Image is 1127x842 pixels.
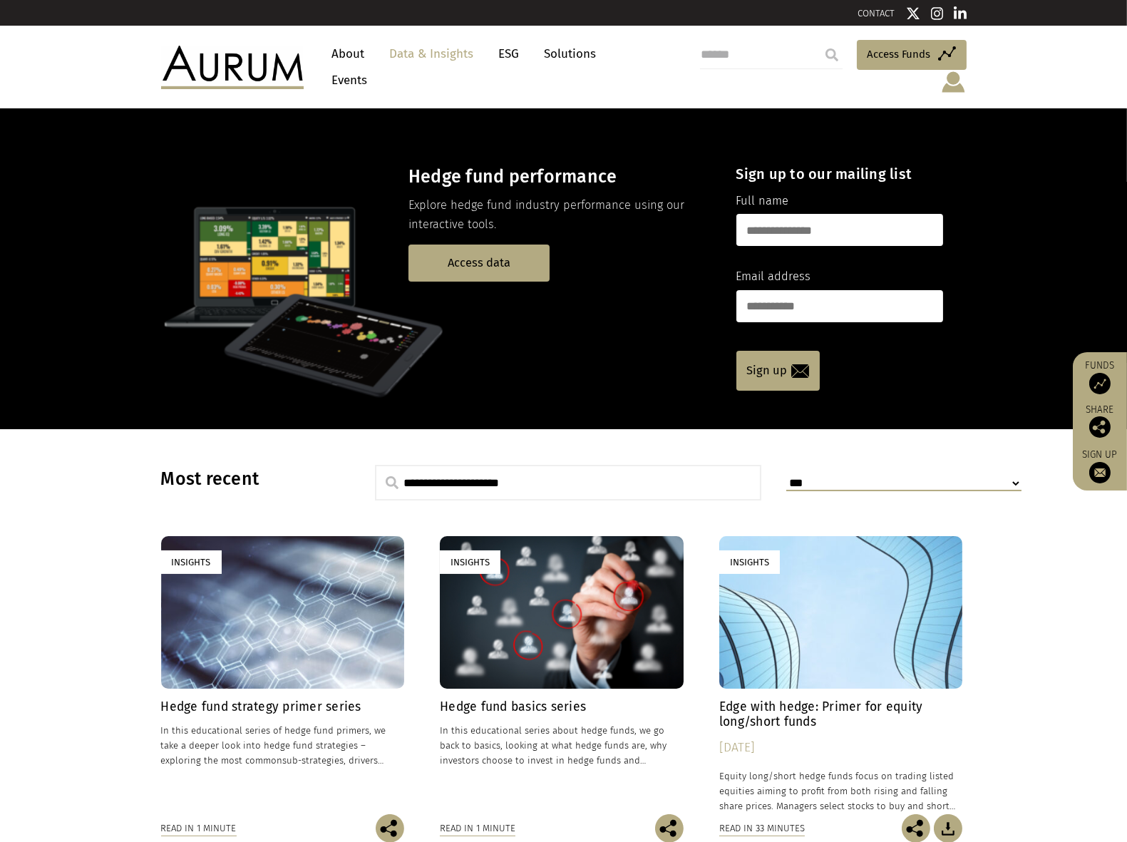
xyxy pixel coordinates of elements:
[440,723,684,768] p: In this educational series about hedge funds, we go back to basics, looking at what hedge funds a...
[791,364,809,378] img: email-icon
[736,165,943,183] h4: Sign up to our mailing list
[537,41,604,67] a: Solutions
[161,550,222,574] div: Insights
[383,41,481,67] a: Data & Insights
[440,536,684,813] a: Insights Hedge fund basics series In this educational series about hedge funds, we go back to bas...
[1089,462,1111,483] img: Sign up to our newsletter
[1089,373,1111,394] img: Access Funds
[386,476,398,489] img: search.svg
[868,46,931,63] span: Access Funds
[1080,405,1120,438] div: Share
[161,723,405,768] p: In this educational series of hedge fund primers, we take a deeper look into hedge fund strategie...
[719,769,963,813] p: Equity long/short hedge funds focus on trading listed equities aiming to profit from both rising ...
[440,821,515,836] div: Read in 1 minute
[440,699,684,714] h4: Hedge fund basics series
[940,70,967,94] img: account-icon.svg
[954,6,967,21] img: Linkedin icon
[161,821,237,836] div: Read in 1 minute
[161,468,339,490] h3: Most recent
[283,755,344,766] span: sub-strategies
[858,8,895,19] a: CONTACT
[408,196,711,234] p: Explore hedge fund industry performance using our interactive tools.
[325,41,372,67] a: About
[857,40,967,70] a: Access Funds
[408,166,711,188] h3: Hedge fund performance
[440,550,500,574] div: Insights
[719,699,963,729] h4: Edge with hedge: Primer for equity long/short funds
[906,6,920,21] img: Twitter icon
[931,6,944,21] img: Instagram icon
[719,738,963,758] div: [DATE]
[719,536,963,813] a: Insights Edge with hedge: Primer for equity long/short funds [DATE] Equity long/short hedge funds...
[1089,416,1111,438] img: Share this post
[161,536,405,813] a: Insights Hedge fund strategy primer series In this educational series of hedge fund primers, we t...
[736,192,789,210] label: Full name
[161,46,304,88] img: Aurum
[325,67,368,93] a: Events
[818,41,846,69] input: Submit
[161,699,405,714] h4: Hedge fund strategy primer series
[1080,359,1120,394] a: Funds
[719,550,780,574] div: Insights
[736,351,820,391] a: Sign up
[736,267,811,286] label: Email address
[408,245,550,281] a: Access data
[719,821,805,836] div: Read in 33 minutes
[492,41,527,67] a: ESG
[1080,448,1120,483] a: Sign up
